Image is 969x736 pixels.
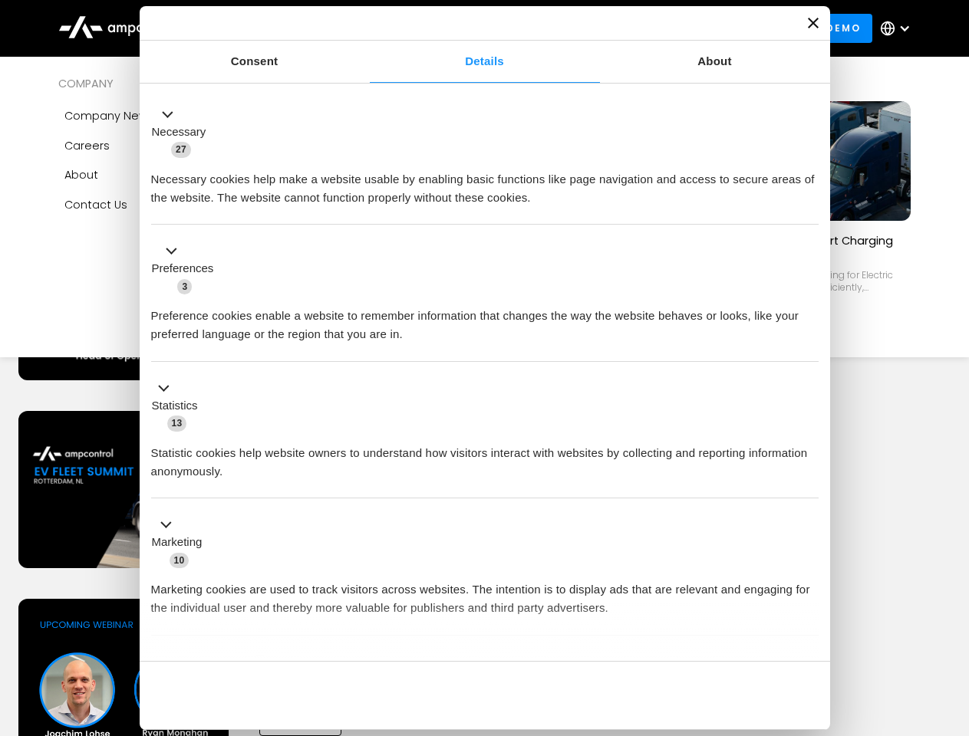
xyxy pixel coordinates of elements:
div: Necessary cookies help make a website usable by enabling basic functions like page navigation and... [151,159,819,207]
label: Statistics [152,397,198,415]
button: Statistics (13) [151,379,207,432]
button: Unclassified (2) [151,652,277,672]
a: About [58,160,249,189]
div: Company news [64,107,154,124]
a: Consent [140,41,370,83]
button: Preferences (3) [151,242,223,296]
button: Close banner [808,18,819,28]
button: Marketing (10) [151,516,212,570]
div: Contact Us [64,196,127,213]
span: 3 [177,279,192,294]
button: Necessary (27) [151,105,216,159]
div: Statistic cookies help website owners to understand how visitors interact with websites by collec... [151,432,819,481]
a: Contact Us [58,190,249,219]
span: 13 [167,416,187,431]
a: About [600,41,830,83]
span: 10 [170,553,190,568]
div: Careers [64,137,110,154]
label: Preferences [152,260,214,278]
button: Okay [598,673,818,718]
div: Preference cookies enable a website to remember information that changes the way the website beha... [151,295,819,343]
div: About [64,166,98,183]
span: 27 [171,142,191,157]
div: Marketing cookies are used to track visitors across websites. The intention is to display ads tha... [151,569,819,617]
span: 2 [253,655,268,670]
a: Careers [58,131,249,160]
label: Necessary [152,123,206,141]
a: Company news [58,101,249,130]
label: Marketing [152,534,203,551]
a: Details [370,41,600,83]
div: COMPANY [58,75,249,92]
